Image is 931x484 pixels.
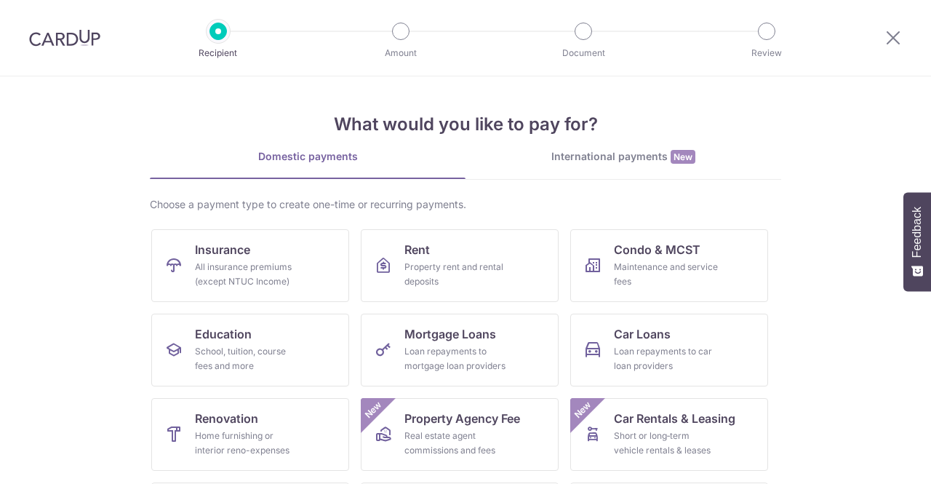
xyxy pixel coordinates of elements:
span: Renovation [195,410,258,427]
p: Review [713,46,820,60]
a: Car Rentals & LeasingShort or long‑term vehicle rentals & leasesNew [570,398,768,471]
span: Condo & MCST [614,241,700,258]
a: Property Agency FeeReal estate agent commissions and feesNew [361,398,559,471]
div: Real estate agent commissions and fees [404,429,509,458]
button: Feedback - Show survey [903,192,931,291]
div: International payments [465,149,781,164]
a: RenovationHome furnishing or interior reno-expenses [151,398,349,471]
p: Document [530,46,637,60]
a: EducationSchool, tuition, course fees and more [151,314,349,386]
span: New [671,150,695,164]
span: Car Rentals & Leasing [614,410,735,427]
span: Mortgage Loans [404,325,496,343]
div: All insurance premiums (except NTUC Income) [195,260,300,289]
div: Domestic payments [150,149,465,164]
h4: What would you like to pay for? [150,111,781,138]
div: School, tuition, course fees and more [195,344,300,373]
span: Rent [404,241,430,258]
a: InsuranceAll insurance premiums (except NTUC Income) [151,229,349,302]
p: Amount [347,46,455,60]
img: CardUp [29,29,100,47]
a: Mortgage LoansLoan repayments to mortgage loan providers [361,314,559,386]
a: Car LoansLoan repayments to car loan providers [570,314,768,386]
iframe: Opens a widget where you can find more information [838,440,916,477]
div: Short or long‑term vehicle rentals & leases [614,429,719,458]
div: Loan repayments to car loan providers [614,344,719,373]
div: Maintenance and service fees [614,260,719,289]
span: Education [195,325,252,343]
span: New [571,398,595,422]
span: Feedback [911,207,924,258]
div: Loan repayments to mortgage loan providers [404,344,509,373]
span: Property Agency Fee [404,410,520,427]
span: Insurance [195,241,250,258]
span: New [361,398,385,422]
a: RentProperty rent and rental deposits [361,229,559,302]
div: Property rent and rental deposits [404,260,509,289]
div: Choose a payment type to create one-time or recurring payments. [150,197,781,212]
span: Car Loans [614,325,671,343]
div: Home furnishing or interior reno-expenses [195,429,300,458]
a: Condo & MCSTMaintenance and service fees [570,229,768,302]
p: Recipient [164,46,272,60]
